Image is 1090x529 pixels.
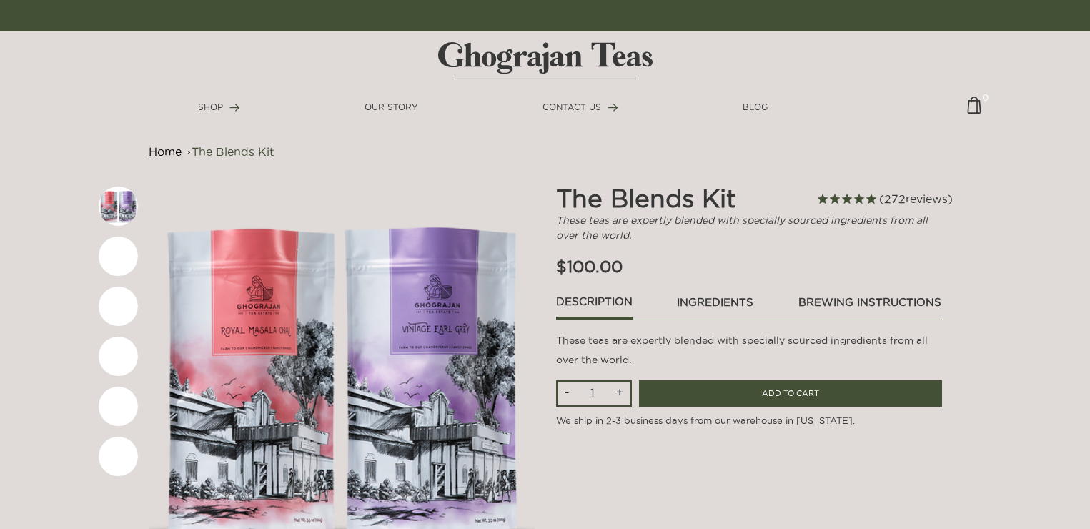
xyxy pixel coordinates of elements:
[639,380,942,407] input: ADD TO CART
[879,192,953,205] span: 272 reviews
[816,190,953,209] span: Rated 4.8 out of 5 stars
[99,187,138,226] img: First slide
[676,294,754,318] a: ingredients
[608,104,618,112] img: forward-arrow.svg
[438,42,653,79] img: logo-matt.svg
[198,101,240,114] a: SHOP
[609,382,630,405] input: +
[967,97,981,124] img: cart-icon-matt.svg
[967,97,981,124] a: 0
[556,213,942,243] p: These teas are expertly blended with specially sourced ingredients from all over the world.
[556,183,826,213] h2: The Blends Kit
[798,294,942,318] a: brewing instructions
[192,145,274,158] a: The Blends Kit
[149,143,942,160] nav: breadcrumbs
[229,104,240,112] img: forward-arrow.svg
[556,331,942,369] p: These teas are expertly blended with specially sourced ingredients from all over the world.
[542,102,601,112] span: CONTACT US
[556,294,633,321] a: Description
[556,407,942,428] p: We ship in 2-3 business days from our warehouse in [US_STATE].
[982,91,989,97] span: 0
[906,192,948,205] span: reviews
[558,382,577,405] input: -
[580,382,605,403] input: Qty
[365,101,418,114] a: OUR STORY
[743,101,768,114] a: BLOG
[198,102,223,112] span: SHOP
[556,257,623,275] span: $100.00
[149,145,182,158] a: Home
[542,101,618,114] a: CONTACT US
